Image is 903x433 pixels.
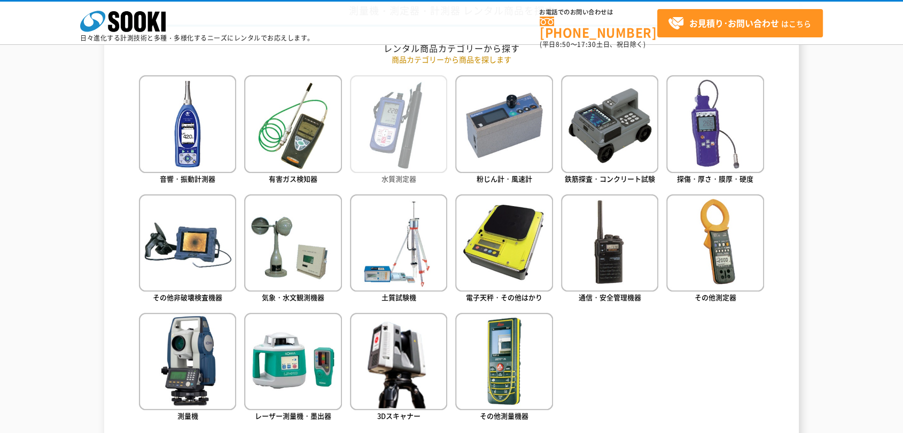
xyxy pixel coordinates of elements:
[377,411,421,421] span: 3Dスキャナー
[177,411,198,421] span: 測量機
[153,292,222,302] span: その他非破壊検査機器
[540,9,657,15] span: お電話でのお問い合わせは
[139,75,236,186] a: 音響・振動計測器
[455,194,552,305] a: 電子天秤・その他はかり
[350,313,447,423] a: 3Dスキャナー
[350,194,447,305] a: 土質試験機
[666,194,764,305] a: その他測定器
[677,174,753,184] span: 探傷・厚さ・膜厚・硬度
[244,313,341,410] img: レーザー測量機・墨出器
[540,40,645,49] span: (平日 ～ 土日、祝日除く)
[244,75,341,186] a: 有害ガス検知器
[666,194,764,292] img: その他測定器
[455,313,552,423] a: その他測量機器
[561,75,658,172] img: 鉄筋探査・コンクリート試験
[689,17,779,29] strong: お見積り･お問い合わせ
[269,174,317,184] span: 有害ガス検知器
[657,9,823,37] a: お見積り･お問い合わせはこちら
[255,411,331,421] span: レーザー測量機・墨出器
[477,174,532,184] span: 粉じん計・風速計
[244,313,341,423] a: レーザー測量機・墨出器
[668,15,811,32] span: はこちら
[666,75,764,172] img: 探傷・厚さ・膜厚・硬度
[244,194,341,292] img: 気象・水文観測機器
[139,54,764,65] p: 商品カテゴリーから商品を探します
[695,292,736,302] span: その他測定器
[382,174,416,184] span: 水質測定器
[556,40,571,49] span: 8:50
[244,194,341,305] a: 気象・水文観測機器
[382,292,416,302] span: 土質試験機
[480,411,528,421] span: その他測量機器
[350,194,447,292] img: 土質試験機
[565,174,655,184] span: 鉄筋探査・コンクリート試験
[561,194,658,292] img: 通信・安全管理機器
[577,40,596,49] span: 17:30
[561,75,658,186] a: 鉄筋探査・コンクリート試験
[455,75,552,186] a: 粉じん計・風速計
[244,75,341,172] img: 有害ガス検知器
[80,35,314,41] p: 日々進化する計測技術と多種・多様化するニーズにレンタルでお応えします。
[466,292,542,302] span: 電子天秤・その他はかり
[350,313,447,410] img: 3Dスキャナー
[139,75,236,172] img: 音響・振動計測器
[350,75,447,172] img: 水質測定器
[262,292,324,302] span: 気象・水文観測機器
[139,313,236,423] a: 測量機
[139,194,236,305] a: その他非破壊検査機器
[455,313,552,410] img: その他測量機器
[579,292,641,302] span: 通信・安全管理機器
[350,75,447,186] a: 水質測定器
[455,75,552,172] img: 粉じん計・風速計
[455,194,552,292] img: 電子天秤・その他はかり
[139,194,236,292] img: その他非破壊検査機器
[561,194,658,305] a: 通信・安全管理機器
[666,75,764,186] a: 探傷・厚さ・膜厚・硬度
[139,313,236,410] img: 測量機
[160,174,215,184] span: 音響・振動計測器
[540,17,657,38] a: [PHONE_NUMBER]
